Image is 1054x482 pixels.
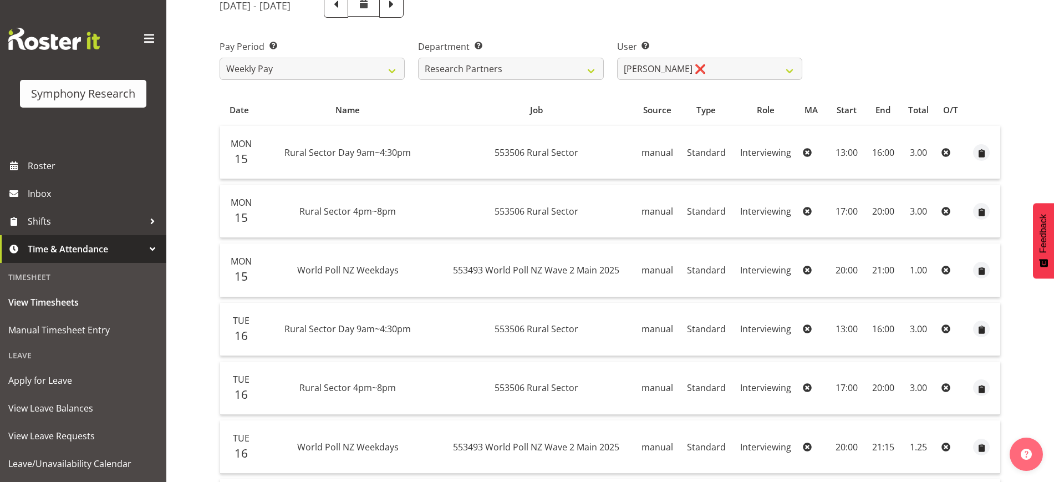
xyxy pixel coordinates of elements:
[1038,214,1048,253] span: Feedback
[866,420,900,474] td: 21:15
[837,104,857,116] span: Start
[230,104,249,116] span: Date
[866,126,900,179] td: 16:00
[453,264,619,276] span: 553493 World Poll NZ Wave 2 Main 2025
[740,264,791,276] span: Interviewing
[28,185,161,202] span: Inbox
[495,205,578,217] span: 553506 Rural Sector
[297,441,399,453] span: World Poll NZ Weekdays
[28,241,144,257] span: Time & Attendance
[3,344,164,367] div: Leave
[1021,449,1032,460] img: help-xxl-2.png
[495,382,578,394] span: 553506 Rural Sector
[680,185,732,238] td: Standard
[641,205,673,217] span: manual
[900,243,937,297] td: 1.00
[8,372,158,389] span: Apply for Leave
[453,441,619,453] span: 553493 World Poll NZ Wave 2 Main 2025
[866,362,900,415] td: 20:00
[235,387,248,402] span: 16
[299,382,396,394] span: Rural Sector 4pm~8pm
[757,104,775,116] span: Role
[8,28,100,50] img: Rosterit website logo
[617,40,802,53] label: User
[680,303,732,356] td: Standard
[220,40,405,53] label: Pay Period
[900,420,937,474] td: 1.25
[31,85,135,102] div: Symphony Research
[8,294,158,311] span: View Timesheets
[8,455,158,472] span: Leave/Unavailability Calendar
[680,126,732,179] td: Standard
[418,40,603,53] label: Department
[866,303,900,356] td: 16:00
[235,210,248,225] span: 15
[696,104,716,116] span: Type
[740,441,791,453] span: Interviewing
[827,243,867,297] td: 20:00
[680,243,732,297] td: Standard
[804,104,818,116] span: MA
[3,450,164,478] a: Leave/Unavailability Calendar
[233,314,250,327] span: Tue
[231,255,252,267] span: Mon
[900,185,937,238] td: 3.00
[680,420,732,474] td: Standard
[866,243,900,297] td: 21:00
[233,432,250,444] span: Tue
[495,323,578,335] span: 553506 Rural Sector
[641,382,673,394] span: manual
[740,146,791,159] span: Interviewing
[740,323,791,335] span: Interviewing
[3,316,164,344] a: Manual Timesheet Entry
[3,422,164,450] a: View Leave Requests
[8,400,158,417] span: View Leave Balances
[235,445,248,461] span: 16
[3,394,164,422] a: View Leave Balances
[235,328,248,343] span: 16
[875,104,890,116] span: End
[680,362,732,415] td: Standard
[1033,203,1054,278] button: Feedback - Show survey
[231,196,252,209] span: Mon
[8,322,158,338] span: Manual Timesheet Entry
[900,303,937,356] td: 3.00
[299,205,396,217] span: Rural Sector 4pm~8pm
[530,104,543,116] span: Job
[233,373,250,385] span: Tue
[740,205,791,217] span: Interviewing
[643,104,671,116] span: Source
[827,420,867,474] td: 20:00
[3,367,164,394] a: Apply for Leave
[900,362,937,415] td: 3.00
[297,264,399,276] span: World Poll NZ Weekdays
[495,146,578,159] span: 553506 Rural Sector
[641,323,673,335] span: manual
[943,104,958,116] span: O/T
[827,185,867,238] td: 17:00
[335,104,360,116] span: Name
[908,104,929,116] span: Total
[900,126,937,179] td: 3.00
[866,185,900,238] td: 20:00
[231,138,252,150] span: Mon
[8,428,158,444] span: View Leave Requests
[641,146,673,159] span: manual
[827,362,867,415] td: 17:00
[3,266,164,288] div: Timesheet
[3,288,164,316] a: View Timesheets
[28,158,161,174] span: Roster
[641,264,673,276] span: manual
[740,382,791,394] span: Interviewing
[284,323,411,335] span: Rural Sector Day 9am~4:30pm
[827,126,867,179] td: 13:00
[235,151,248,166] span: 15
[235,268,248,284] span: 15
[827,303,867,356] td: 13:00
[284,146,411,159] span: Rural Sector Day 9am~4:30pm
[641,441,673,453] span: manual
[28,213,144,230] span: Shifts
